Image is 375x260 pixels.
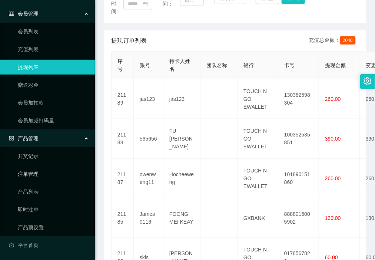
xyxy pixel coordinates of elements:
td: 565656 [134,119,163,159]
span: 持卡人姓名 [169,58,190,72]
a: 产品预设置 [18,220,89,235]
span: 账号 [140,62,150,68]
span: 会员管理 [9,11,39,17]
td: TOUCH N GO EWALLET [238,119,278,159]
a: 充值列表 [18,42,89,57]
span: 提现金额 [325,62,346,68]
td: 101890151860 [278,159,319,198]
td: 100352535851 [278,119,319,159]
a: 即时注单 [18,202,89,217]
span: 2040 [340,36,356,45]
span: 提现订单列表 [111,36,147,45]
span: 团队名称 [206,62,227,68]
td: owenweng11 [134,159,163,198]
i: 图标: table [9,11,14,16]
a: 会员列表 [18,24,89,39]
i: 图标: setting [364,77,372,85]
span: 390.00 [325,136,341,142]
td: GXBANK [238,198,278,238]
a: 赠送彩金 [18,78,89,92]
span: 序号 [117,58,123,72]
a: 产品列表 [18,184,89,199]
span: 260.00 [325,96,341,102]
td: James0116 [134,198,163,238]
span: 130.00 [325,215,341,221]
span: 银行 [243,62,254,68]
td: jas123 [163,79,200,119]
td: TOUCH N GO EWALLET [238,79,278,119]
span: 260.00 [325,175,341,181]
td: FU [PERSON_NAME] [163,119,200,159]
td: 21187 [112,159,134,198]
td: jas123 [134,79,163,119]
td: 21189 [112,79,134,119]
a: 注单管理 [18,167,89,181]
td: TOUCH N GO EWALLET [238,159,278,198]
td: 21185 [112,198,134,238]
a: 图标: dashboard平台首页 [9,238,89,253]
i: 图标: calendar [143,1,148,7]
a: 开奖记录 [18,149,89,164]
a: 提现列表 [18,60,89,75]
td: Hocheeweng [163,159,200,198]
td: 130382598304 [278,79,319,119]
td: 21188 [112,119,134,159]
span: 产品管理 [9,135,39,141]
i: 图标: appstore-o [9,136,14,141]
div: 充值总金额： [309,36,359,45]
a: 会员加扣款 [18,95,89,110]
td: 8888016005902 [278,198,319,238]
td: FOONG MEI KEAY [163,198,200,238]
span: 卡号 [284,62,295,68]
a: 会员加减打码量 [18,113,89,128]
